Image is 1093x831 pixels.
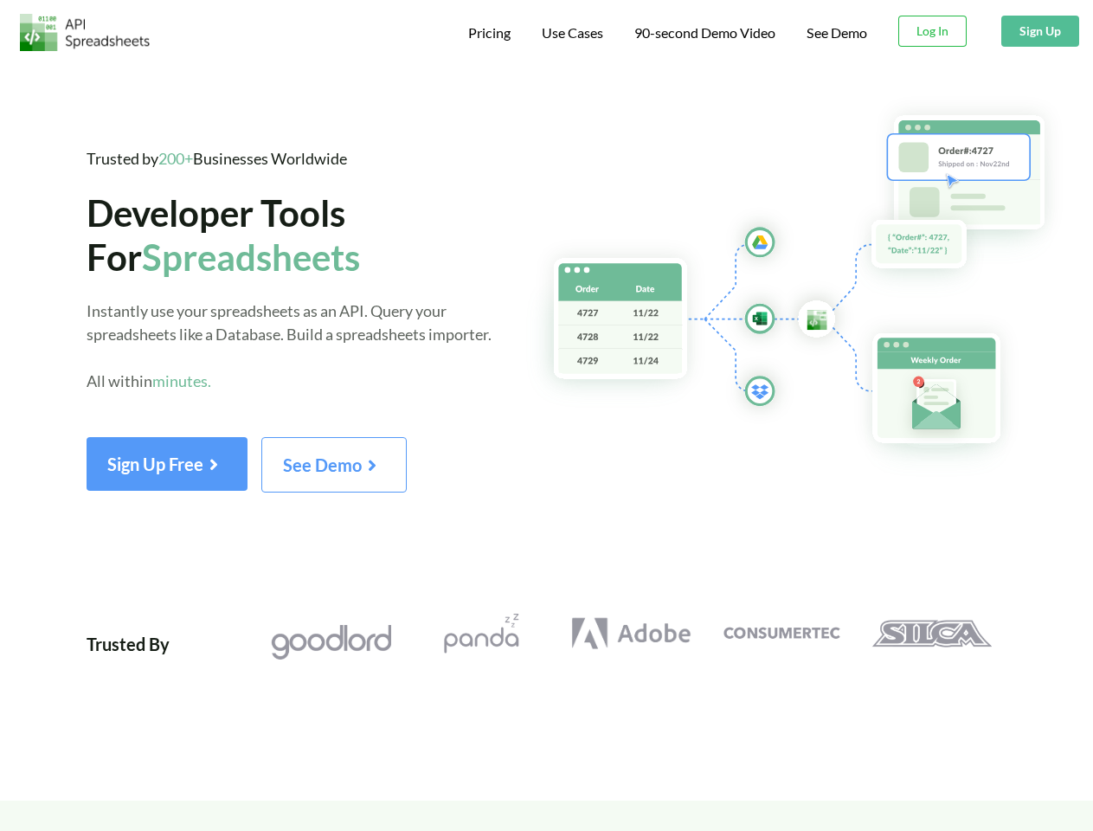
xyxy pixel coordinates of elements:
button: See Demo [261,437,407,493]
a: See Demo [807,24,867,42]
img: Pandazzz Logo [421,614,542,654]
a: Goodlord Logo [256,614,406,662]
span: See Demo [283,454,385,475]
a: Pandazzz Logo [406,614,556,654]
span: Sign Up Free [107,454,227,474]
a: Silca Logo [857,614,1006,654]
img: Hero Spreadsheet Flow [524,95,1093,478]
span: Developer Tools For [87,191,360,278]
img: Adobe Logo [571,614,691,654]
span: minutes. [152,371,211,390]
a: Consumertec Logo [706,614,856,654]
span: 90-second Demo Video [634,26,775,40]
img: Goodlord Logo [271,622,391,662]
img: Logo.png [20,14,150,51]
span: Instantly use your spreadsheets as an API. Query your spreadsheets like a Database. Build a sprea... [87,301,492,390]
span: Spreadsheets [142,235,360,279]
img: Silca Logo [871,614,992,654]
a: See Demo [261,461,407,475]
span: Pricing [468,24,511,41]
img: Consumertec Logo [722,614,842,654]
span: 200+ [158,149,193,168]
button: Sign Up Free [87,437,248,491]
span: Use Cases [542,24,603,41]
span: Trusted by Businesses Worldwide [87,149,347,168]
button: Sign Up [1001,16,1079,47]
div: Trusted By [87,614,170,662]
button: Log In [898,16,967,47]
a: Adobe Logo [556,614,706,654]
